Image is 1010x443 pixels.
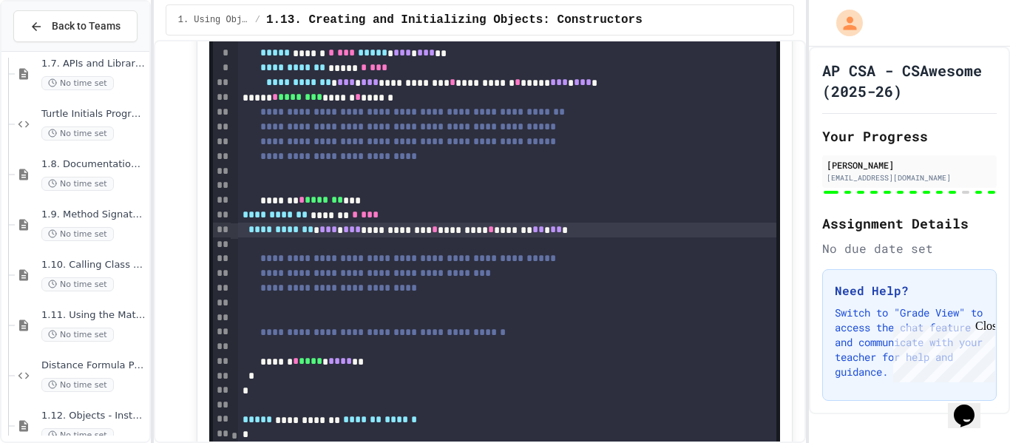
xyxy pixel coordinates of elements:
span: No time set [41,277,114,291]
span: No time set [41,76,114,90]
span: 1.13. Creating and Initializing Objects: Constructors [266,11,643,29]
span: No time set [41,428,114,442]
h1: AP CSA - CSAwesome (2025-26) [822,60,997,101]
div: [EMAIL_ADDRESS][DOMAIN_NAME] [827,172,992,183]
span: No time set [41,227,114,241]
span: No time set [41,378,114,392]
h3: Need Help? [835,282,984,300]
span: No time set [41,126,114,141]
span: 1.7. APIs and Libraries [41,58,146,70]
span: / [255,14,260,26]
h2: Your Progress [822,126,997,146]
div: [PERSON_NAME] [827,158,992,172]
span: 1.12. Objects - Instances of Classes [41,410,146,422]
span: No time set [41,177,114,191]
iframe: chat widget [948,384,995,428]
h2: Assignment Details [822,213,997,234]
p: Switch to "Grade View" to access the chat feature and communicate with your teacher for help and ... [835,305,984,379]
div: No due date set [822,240,997,257]
span: No time set [41,328,114,342]
span: 1. Using Objects and Methods [178,14,249,26]
span: 1.9. Method Signatures [41,209,146,221]
span: Back to Teams [52,18,121,34]
button: Back to Teams [13,10,138,42]
span: Distance Formula Program [41,359,146,372]
span: 1.8. Documentation with Comments and Preconditions [41,158,146,171]
span: Turtle Initials Program [41,108,146,121]
span: 1.10. Calling Class Methods [41,259,146,271]
iframe: chat widget [887,319,995,382]
span: 1.11. Using the Math Class [41,309,146,322]
div: My Account [821,6,867,40]
div: Chat with us now!Close [6,6,102,94]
